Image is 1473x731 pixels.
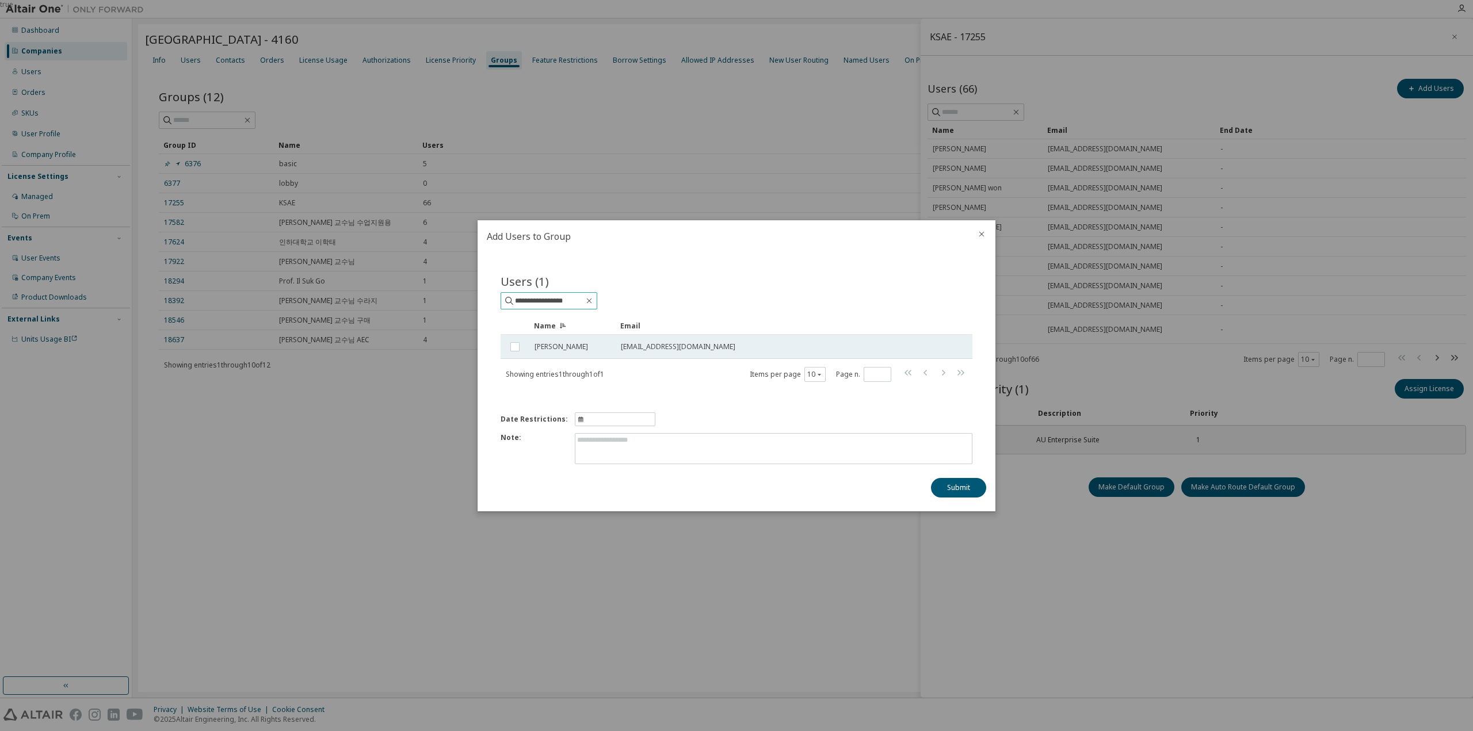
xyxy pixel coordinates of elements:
[501,415,568,424] label: Date Restrictions:
[836,366,891,381] span: Page n.
[620,316,883,335] div: Email
[807,369,823,378] button: 10
[931,478,986,497] button: Submit
[575,412,655,426] button: information
[977,229,986,239] button: close
[621,342,735,351] span: [EMAIL_ADDRESS][DOMAIN_NAME]
[478,220,968,252] h2: Add Users to Group
[501,433,568,464] label: Note:
[534,316,611,335] div: Name
[501,273,549,289] span: Users (1)
[535,342,588,351] span: [PERSON_NAME]
[750,366,826,381] span: Items per page
[506,369,604,378] span: Showing entries 1 through 1 of 1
